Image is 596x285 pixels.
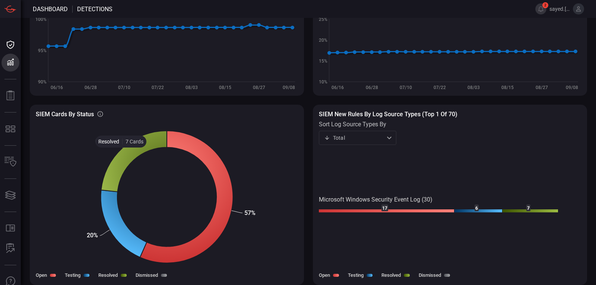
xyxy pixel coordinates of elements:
[35,17,47,22] text: 100%
[475,206,478,211] text: 6
[566,85,578,90] text: 09/08
[549,6,570,12] span: sayed.[PERSON_NAME]
[186,85,198,90] text: 08/03
[244,209,256,216] text: 57%
[36,272,47,278] label: Open
[38,48,47,53] text: 95%
[77,6,112,13] span: Detections
[324,134,384,142] div: Total
[85,85,97,90] text: 06/28
[535,3,546,15] button: 2
[319,111,581,118] h3: SIEM New rules by log source types (Top 1 of 70)
[319,121,396,128] label: sort log source types by
[381,272,401,278] label: Resolved
[319,58,327,64] text: 15%
[1,54,19,72] button: Detections
[319,272,330,278] label: Open
[102,136,113,143] text: 23%
[542,2,548,8] span: 2
[36,111,94,118] h3: SIEM Cards By Status
[1,36,19,54] button: Dashboard
[283,85,295,90] text: 09/08
[33,6,68,13] span: Dashboard
[1,153,19,171] button: Inventory
[118,85,130,90] text: 07/10
[65,272,80,278] label: Testing
[136,272,158,278] label: Dismissed
[1,240,19,257] button: ALERT ANALYSIS
[253,85,265,90] text: 08/27
[219,85,231,90] text: 08/15
[1,186,19,204] button: Cards
[319,196,432,203] text: Microsoft Windows Security Event Log (30)
[51,85,63,90] text: 06/16
[332,85,344,90] text: 06/16
[382,206,387,211] text: 17
[87,232,98,239] text: 20%
[536,85,548,90] text: 08/27
[319,17,327,22] text: 25%
[348,272,364,278] label: Testing
[319,38,327,43] text: 20%
[1,120,19,138] button: MITRE - Detection Posture
[319,79,327,85] text: 10%
[152,85,164,90] text: 07/22
[501,85,514,90] text: 08/15
[467,85,480,90] text: 08/03
[419,272,441,278] label: Dismissed
[1,219,19,237] button: Rule Catalog
[527,206,530,211] text: 7
[38,79,47,85] text: 90%
[1,87,19,105] button: Reports
[98,272,118,278] label: Resolved
[366,85,378,90] text: 06/28
[400,85,412,90] text: 07/10
[434,85,446,90] text: 07/22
